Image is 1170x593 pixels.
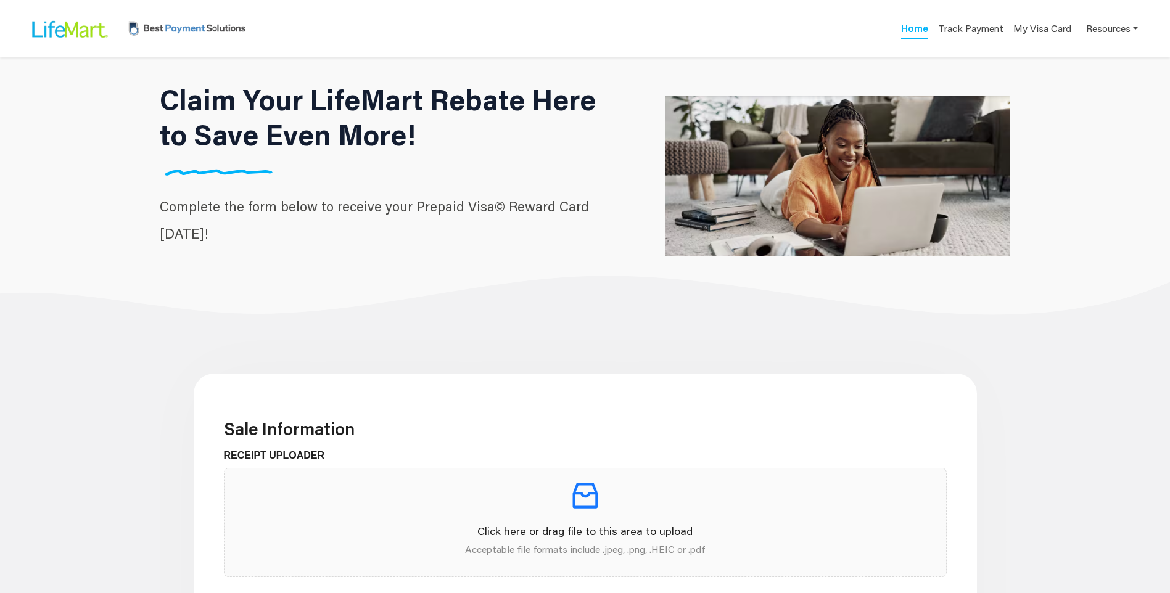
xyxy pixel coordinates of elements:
[1086,16,1138,41] a: Resources
[160,193,615,247] p: Complete the form below to receive your Prepaid Visa© Reward Card [DATE]!
[22,9,115,49] img: LifeMart Logo
[160,169,278,176] img: Divider
[224,448,334,463] label: RECEIPT UPLOADER
[125,8,249,49] img: BPS Logo
[568,478,603,513] span: inbox
[160,82,615,152] h1: Claim Your LifeMart Rebate Here to Save Even More!
[665,33,1010,320] img: LifeMart Hero
[938,22,1003,39] a: Track Payment
[234,542,936,557] p: Acceptable file formats include .jpeg, .png, .HEIC or .pdf
[234,523,936,539] p: Click here or drag file to this area to upload
[22,8,249,49] a: LifeMart LogoBPS Logo
[901,22,928,39] a: Home
[1013,16,1071,41] a: My Visa Card
[225,468,946,576] span: inboxClick here or drag file to this area to uploadAcceptable file formats include .jpeg, .png, ....
[224,419,947,440] h3: Sale Information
